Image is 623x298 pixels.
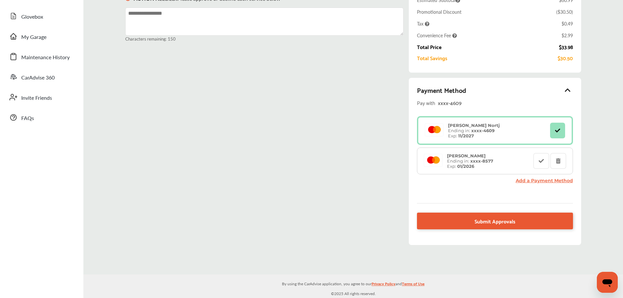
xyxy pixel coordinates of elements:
[21,74,55,82] span: CarAdvise 360
[83,274,623,298] div: © 2025 All rights reserved.
[558,55,573,61] div: $30.50
[21,94,52,102] span: Invite Friends
[444,153,496,169] div: Ending in: Exp:
[458,133,474,138] strong: 11/2027
[372,280,395,290] a: Privacy Policy
[562,20,573,27] div: $0.49
[471,128,494,133] strong: xxxx- 4609
[6,28,77,45] a: My Garage
[559,44,573,50] div: $33.98
[562,32,573,39] div: $2.99
[417,84,573,96] div: Payment Method
[445,123,503,138] div: Ending in: Exp:
[6,8,77,25] a: Glovebox
[6,68,77,85] a: CarAdvise 360
[6,48,77,65] a: Maintenance History
[556,9,573,15] div: ( $30.50 )
[447,153,486,158] strong: [PERSON_NAME]
[417,32,457,39] span: Convenience Fee
[125,36,404,42] small: Characters remaining: 150
[417,98,435,107] span: Pay with
[597,272,618,293] iframe: Button to launch messaging window
[417,55,447,61] div: Total Savings
[448,123,500,128] strong: [PERSON_NAME] Nortj
[438,98,520,107] div: xxxx- 4609
[402,280,424,290] a: Terms of Use
[21,13,43,21] span: Glovebox
[6,89,77,106] a: Invite Friends
[417,44,441,50] div: Total Price
[6,109,77,126] a: FAQs
[516,178,573,184] a: Add a Payment Method
[83,280,623,287] p: By using the CarAdvise application, you agree to our and
[417,9,461,15] div: Promotional Discount
[21,53,70,62] span: Maintenance History
[470,158,493,164] strong: xxxx- 8577
[457,164,474,169] strong: 01/2026
[475,217,515,225] span: Submit Approvals
[417,20,429,27] span: Tax
[417,213,573,229] a: Submit Approvals
[21,33,46,42] span: My Garage
[21,114,34,123] span: FAQs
